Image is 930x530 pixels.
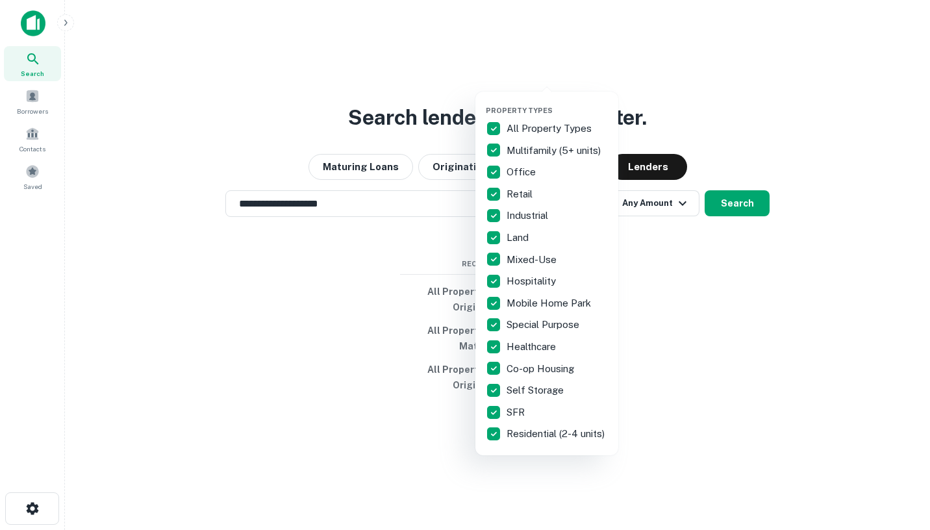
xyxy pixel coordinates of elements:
p: Retail [507,186,535,202]
p: Office [507,164,538,180]
iframe: Chat Widget [865,426,930,488]
p: Special Purpose [507,317,582,333]
span: Property Types [486,107,553,114]
p: Land [507,230,531,246]
p: Multifamily (5+ units) [507,143,603,158]
p: Healthcare [507,339,559,355]
p: Self Storage [507,383,566,398]
p: Residential (2-4 units) [507,426,607,442]
p: Industrial [507,208,551,223]
p: All Property Types [507,121,594,136]
p: Co-op Housing [507,361,577,377]
p: Mixed-Use [507,252,559,268]
p: Hospitality [507,273,559,289]
p: SFR [507,405,527,420]
p: Mobile Home Park [507,296,594,311]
